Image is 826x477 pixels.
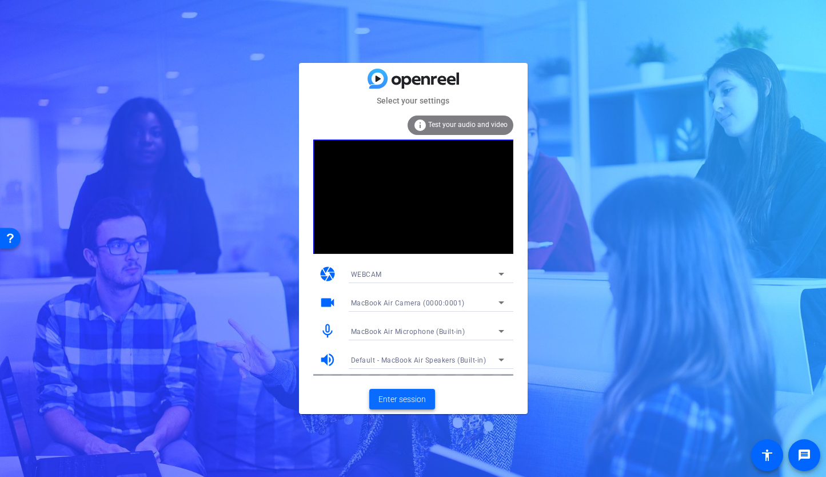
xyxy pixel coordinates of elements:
[319,351,336,368] mat-icon: volume_up
[413,118,427,132] mat-icon: info
[369,389,435,410] button: Enter session
[351,356,486,364] span: Default - MacBook Air Speakers (Built-in)
[351,271,382,279] span: WEBCAM
[299,94,528,107] mat-card-subtitle: Select your settings
[368,69,459,89] img: blue-gradient.svg
[797,448,811,462] mat-icon: message
[351,328,465,336] span: MacBook Air Microphone (Built-in)
[319,265,336,283] mat-icon: camera
[760,448,774,462] mat-icon: accessibility
[351,299,465,307] span: MacBook Air Camera (0000:0001)
[428,121,508,129] span: Test your audio and video
[378,393,426,406] span: Enter session
[319,323,336,340] mat-icon: mic_none
[319,294,336,311] mat-icon: videocam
